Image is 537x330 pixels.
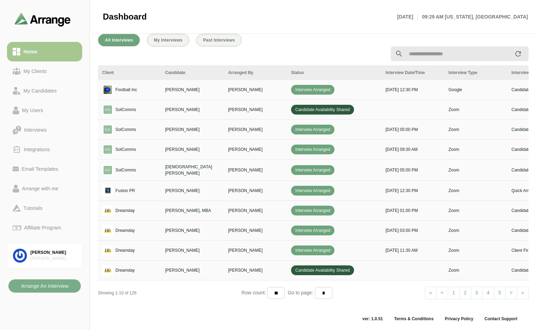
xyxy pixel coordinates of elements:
div: Candidate [165,69,220,76]
span: Interview Arranged [291,85,334,95]
p: SolComms [115,167,136,173]
div: My Users [19,106,46,115]
a: Interviews [7,120,82,140]
img: logo [102,205,113,216]
p: [DATE] 05:00 PM [386,167,440,173]
a: 5 [494,287,506,299]
div: My Clients [21,67,50,75]
span: Dashboard [103,12,147,22]
span: Interview Arranged [291,186,334,196]
a: My Users [7,101,82,120]
a: Next [517,287,529,299]
a: My Candidates [7,81,82,101]
p: [DATE] [397,13,418,21]
div: Interviews [21,126,49,134]
p: [PERSON_NAME] [165,188,220,194]
div: Tutorials [21,204,45,212]
span: Go to page: [285,290,315,295]
button: My Interviews [147,34,189,46]
p: Dreamday [115,227,135,234]
p: Dreamday [115,207,135,214]
button: Arrange An Interview [8,279,81,293]
span: Interview Arranged [291,165,334,175]
div: Email Templates [19,165,61,173]
p: Dreamday [115,247,135,254]
div: Interview Type [448,69,503,76]
p: [DATE] 03:00 PM [386,227,440,234]
span: Candidate Availability Shared [291,265,354,275]
a: Tutorials [7,198,82,218]
p: [PERSON_NAME] [228,126,283,133]
p: [PERSON_NAME] [165,267,220,273]
p: [PERSON_NAME] [228,87,283,93]
p: [PERSON_NAME] [165,126,220,133]
p: Dreamday [115,267,135,273]
span: Row count: [241,290,267,295]
p: Fusion PR [115,188,135,194]
span: ver: 1.0.51 [357,316,389,322]
a: 2 [459,287,471,299]
p: Football Inc [115,87,137,93]
b: Arrange An Interview [21,279,69,293]
p: [PERSON_NAME] [228,146,283,153]
a: Affiliate Program [7,218,82,237]
p: [DEMOGRAPHIC_DATA][PERSON_NAME] [165,164,220,176]
p: [PERSON_NAME] [228,207,283,214]
p: [PERSON_NAME] [165,87,220,93]
span: > [510,290,513,295]
p: [PERSON_NAME] [165,107,220,113]
div: Integrations [21,145,53,154]
p: [DATE] 01:00 PM [386,207,440,214]
div: [PERSON_NAME] [30,250,76,256]
span: Interview Arranged [291,226,334,235]
div: [PERSON_NAME] Associates [30,256,76,262]
p: [DATE] 11:30 AM [386,247,440,254]
a: [PERSON_NAME][PERSON_NAME] Associates [7,243,82,268]
div: Home [21,47,40,56]
p: SolComms [115,107,136,113]
div: Affiliate Program [21,223,64,232]
p: SolComms [115,126,136,133]
img: arrangeai-name-small-logo.4d2b8aee.svg [15,13,71,26]
p: [PERSON_NAME] [228,267,283,273]
p: [PERSON_NAME] [228,188,283,194]
p: [PERSON_NAME] [228,247,283,254]
a: Integrations [7,140,82,159]
img: logo [102,225,113,236]
span: Past Interviews [203,38,235,43]
img: logo [102,104,113,115]
div: Arranged By [228,69,283,76]
img: logo [102,144,113,155]
a: Privacy Policy [439,316,479,322]
p: [PERSON_NAME] [165,227,220,234]
p: SolComms [115,146,136,153]
a: My Clients [7,61,82,81]
p: Zoom [448,207,503,214]
p: Zoom [448,267,503,273]
i: appended action [514,50,522,58]
span: All Interviews [105,38,133,43]
p: [DATE] 09:30 AM [386,146,440,153]
div: Arrange with me [19,184,61,193]
p: Zoom [448,188,503,194]
p: 09:29 AM [US_STATE], [GEOGRAPHIC_DATA] [418,13,528,21]
p: [DATE] 12:30 PM [386,188,440,194]
a: Home [7,42,82,61]
a: Email Templates [7,159,82,179]
span: My Interviews [154,38,183,43]
p: Zoom [448,167,503,173]
span: Interview Arranged [291,245,334,255]
p: [PERSON_NAME], MBA [165,207,220,214]
img: logo [102,245,113,256]
p: [PERSON_NAME] [228,167,283,173]
span: Interview Arranged [291,145,334,154]
p: Zoom [448,227,503,234]
a: Arrange with me [7,179,82,198]
button: All Interviews [98,34,140,46]
p: [PERSON_NAME] [165,146,220,153]
span: Candidate Availability Shared [291,105,354,115]
p: [PERSON_NAME] [165,247,220,254]
div: Status [291,69,377,76]
span: Interview Arranged [291,125,334,134]
div: Showing 1-10 of 126 [98,290,241,296]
